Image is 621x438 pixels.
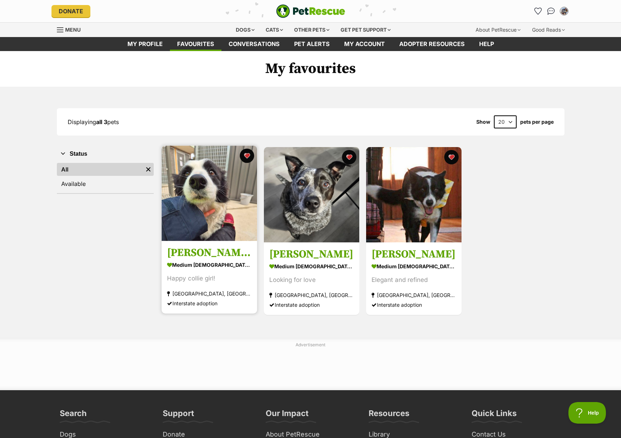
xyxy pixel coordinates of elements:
[527,23,570,37] div: Good Reads
[392,37,472,51] a: Adopter resources
[558,5,570,17] button: My account
[57,163,143,176] a: All
[369,408,409,423] h3: Resources
[261,23,288,37] div: Cats
[444,150,459,164] button: favourite
[276,4,345,18] img: logo-e224e6f780fb5917bec1dbf3a21bbac754714ae5b6737aabdf751b685950b380.svg
[520,119,554,125] label: pets per page
[57,149,154,159] button: Status
[372,275,456,285] div: Elegant and refined
[120,37,170,51] a: My profile
[167,246,252,260] h3: [PERSON_NAME] 🌑
[532,5,570,17] ul: Account quick links
[269,300,354,310] div: Interstate adoption
[472,408,517,423] h3: Quick Links
[366,147,462,242] img: Millie
[472,37,501,51] a: Help
[366,242,462,315] a: [PERSON_NAME] medium [DEMOGRAPHIC_DATA] Dog Elegant and refined [GEOGRAPHIC_DATA], [GEOGRAPHIC_DA...
[163,408,194,423] h3: Support
[162,146,257,241] img: Luna 🌑
[287,37,337,51] a: Pet alerts
[372,248,456,261] h3: [PERSON_NAME]
[162,241,257,314] a: [PERSON_NAME] 🌑 medium [DEMOGRAPHIC_DATA] Dog Happy collie girl! [GEOGRAPHIC_DATA], [GEOGRAPHIC_D...
[476,119,490,125] span: Show
[342,150,356,164] button: favourite
[269,291,354,300] div: [GEOGRAPHIC_DATA], [GEOGRAPHIC_DATA]
[532,5,544,17] a: Favourites
[269,275,354,285] div: Looking for love
[289,23,334,37] div: Other pets
[51,5,90,17] a: Donate
[264,242,359,315] a: [PERSON_NAME] medium [DEMOGRAPHIC_DATA] Dog Looking for love [GEOGRAPHIC_DATA], [GEOGRAPHIC_DATA]...
[372,261,456,272] div: medium [DEMOGRAPHIC_DATA] Dog
[337,37,392,51] a: My account
[167,260,252,270] div: medium [DEMOGRAPHIC_DATA] Dog
[372,291,456,300] div: [GEOGRAPHIC_DATA], [GEOGRAPHIC_DATA]
[269,261,354,272] div: medium [DEMOGRAPHIC_DATA] Dog
[167,289,252,299] div: [GEOGRAPHIC_DATA], [GEOGRAPHIC_DATA]
[143,163,154,176] a: Remove filter
[231,23,260,37] div: Dogs
[68,118,119,126] span: Displaying pets
[276,4,345,18] a: PetRescue
[545,5,557,17] a: Conversations
[471,23,526,37] div: About PetRescue
[336,23,396,37] div: Get pet support
[167,274,252,284] div: Happy collie girl!
[57,177,154,190] a: Available
[96,118,107,126] strong: all 3
[240,149,254,163] button: favourite
[264,147,359,242] img: Millie
[170,37,221,51] a: Favourites
[561,8,568,15] img: Matt Chan profile pic
[266,408,309,423] h3: Our Impact
[547,8,555,15] img: chat-41dd97257d64d25036548639549fe6c8038ab92f7586957e7f3b1b290dea8141.svg
[65,27,81,33] span: Menu
[372,300,456,310] div: Interstate adoption
[60,408,87,423] h3: Search
[568,402,607,424] iframe: Help Scout Beacon - Open
[269,248,354,261] h3: [PERSON_NAME]
[167,299,252,309] div: Interstate adoption
[57,161,154,193] div: Status
[57,23,86,36] a: Menu
[221,37,287,51] a: conversations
